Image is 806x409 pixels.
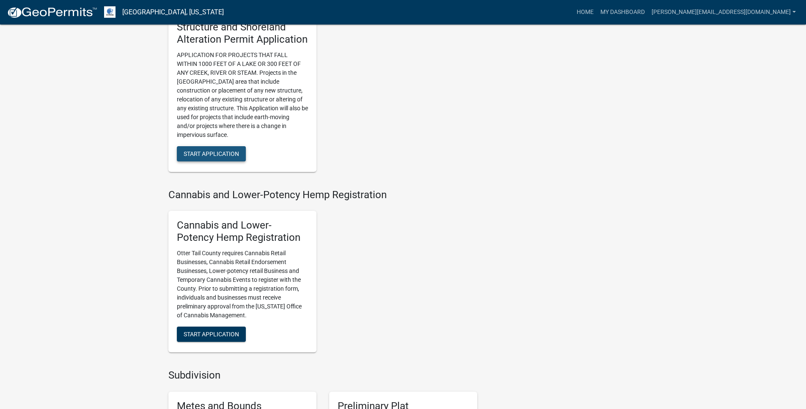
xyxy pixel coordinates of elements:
button: Start Application [177,146,246,161]
p: Otter Tail County requires Cannabis Retail Businesses, Cannabis Retail Endorsement Businesses, Lo... [177,249,308,320]
h4: Cannabis and Lower-Potency Hemp Registration [168,189,477,201]
span: Start Application [184,150,239,157]
p: APPLICATION FOR PROJECTS THAT FALL WITHIN 1000 FEET OF A LAKE OR 300 FEET OF ANY CREEK, RIVER OR ... [177,51,308,139]
button: Start Application [177,327,246,342]
a: My Dashboard [597,4,648,20]
a: [GEOGRAPHIC_DATA], [US_STATE] [122,5,224,19]
a: [PERSON_NAME][EMAIL_ADDRESS][DOMAIN_NAME] [648,4,799,20]
a: Home [573,4,597,20]
h4: Subdivision [168,369,477,382]
h5: Structure and Shoreland Alteration Permit Application [177,21,308,46]
img: Otter Tail County, Minnesota [104,6,116,18]
span: Start Application [184,331,239,338]
h5: Cannabis and Lower-Potency Hemp Registration [177,219,308,244]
